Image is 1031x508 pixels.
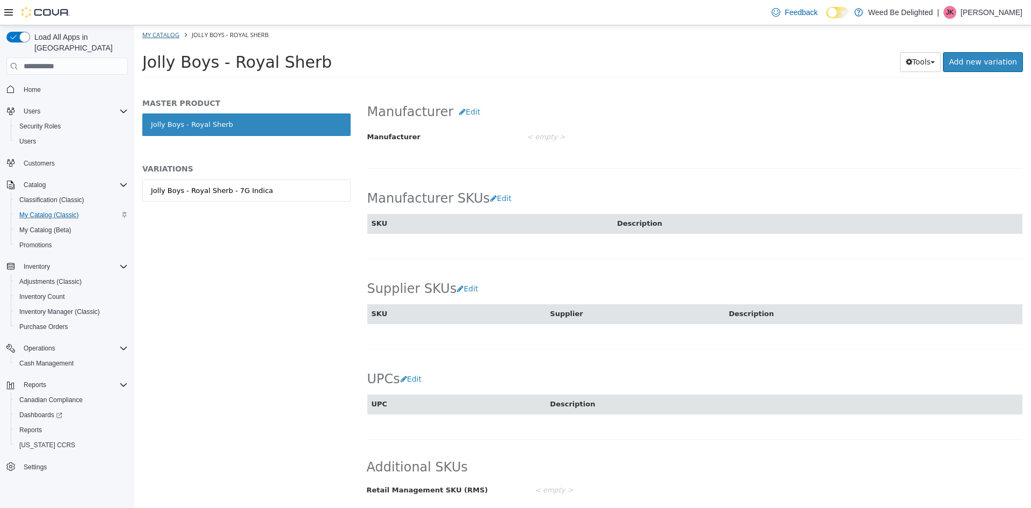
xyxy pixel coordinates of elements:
[11,208,132,223] button: My Catalog (Classic)
[15,290,69,303] a: Inventory Count
[19,226,71,234] span: My Catalog (Beta)
[11,119,132,134] button: Security Roles
[11,423,132,438] button: Reports
[233,108,286,116] span: Manufacturer
[11,192,132,208] button: Classification (Classic)
[24,107,40,116] span: Users
[322,254,350,274] button: Edit
[15,393,87,406] a: Canadian Compliance
[15,209,128,221] span: My Catalog (Classic)
[233,344,293,364] h2: UPCs
[19,342,60,355] button: Operations
[15,120,128,133] span: Security Roles
[8,27,198,46] span: Jolly Boys - Royal Sherb
[19,461,51,474] a: Settings
[19,378,50,391] button: Reports
[30,32,128,53] span: Load All Apps in [GEOGRAPHIC_DATA]
[24,463,47,471] span: Settings
[237,284,253,292] span: SKU
[19,156,128,170] span: Customers
[961,6,1022,19] p: [PERSON_NAME]
[11,392,132,407] button: Canadian Compliance
[19,277,82,286] span: Adjustments (Classic)
[15,224,76,237] a: My Catalog (Beta)
[15,275,128,288] span: Adjustments (Classic)
[19,105,128,118] span: Users
[2,259,132,274] button: Inventory
[946,6,954,19] span: JK
[868,6,933,19] p: Weed Be Delighted
[15,305,128,318] span: Inventory Manager (Classic)
[2,81,132,97] button: Home
[19,137,36,146] span: Users
[24,262,50,271] span: Inventory
[19,378,128,391] span: Reports
[57,5,134,13] span: Jolly Boys - Royal Sherb
[15,320,72,333] a: Purchase Orders
[809,27,889,47] a: Add new variation
[266,344,293,364] button: Edit
[416,375,461,383] span: Description
[2,104,132,119] button: Users
[15,239,56,252] a: Promotions
[2,459,132,475] button: Settings
[15,357,128,370] span: Cash Management
[319,77,352,97] button: Edit
[19,260,128,273] span: Inventory
[2,377,132,392] button: Reports
[19,196,84,204] span: Classification (Classic)
[19,83,45,96] a: Home
[483,194,528,202] span: Description
[11,356,132,371] button: Cash Management
[11,304,132,319] button: Inventory Manager (Classic)
[594,284,640,292] span: Description
[19,307,100,316] span: Inventory Manager (Classic)
[8,5,45,13] a: My Catalog
[15,135,40,148] a: Users
[24,159,55,168] span: Customers
[17,160,139,171] div: Jolly Boys - Royal Sherb - 7G Indica
[11,319,132,334] button: Purchase Orders
[15,194,89,206] a: Classification (Classic)
[19,359,74,368] span: Cash Management
[15,290,128,303] span: Inventory Count
[15,239,128,252] span: Promotions
[826,7,849,18] input: Dark Mode
[355,163,383,183] button: Edit
[6,77,128,503] nav: Complex example
[24,344,55,353] span: Operations
[24,381,46,389] span: Reports
[19,323,68,331] span: Purchase Orders
[24,85,41,94] span: Home
[19,260,54,273] button: Inventory
[8,73,216,83] h5: MASTER PRODUCT
[15,120,65,133] a: Security Roles
[15,439,79,452] a: [US_STATE] CCRS
[21,7,70,18] img: Cova
[15,393,128,406] span: Canadian Compliance
[15,357,78,370] a: Cash Management
[11,407,132,423] a: Dashboards
[19,411,62,419] span: Dashboards
[15,275,86,288] a: Adjustments (Classic)
[19,342,128,355] span: Operations
[393,103,840,121] div: < empty >
[11,289,132,304] button: Inventory Count
[15,305,104,318] a: Inventory Manager (Classic)
[19,82,128,96] span: Home
[15,424,128,437] span: Reports
[393,456,897,475] div: < empty >
[19,396,83,404] span: Canadian Compliance
[233,163,383,183] h2: Manufacturer SKUs
[19,460,128,474] span: Settings
[15,409,128,421] span: Dashboards
[15,194,128,206] span: Classification (Classic)
[19,122,61,131] span: Security Roles
[19,178,50,191] button: Catalog
[233,77,889,97] h2: Manufacturer
[15,135,128,148] span: Users
[237,375,253,383] span: UPC
[937,6,939,19] p: |
[766,27,807,47] button: Tools
[19,426,42,434] span: Reports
